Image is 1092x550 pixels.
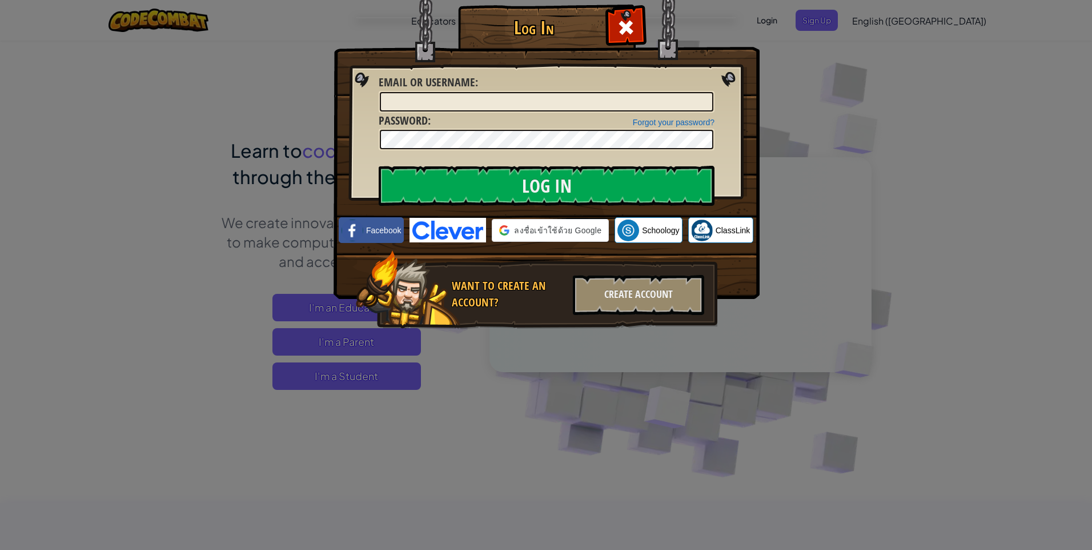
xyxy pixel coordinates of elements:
span: ClassLink [716,225,750,236]
span: Schoology [642,225,679,236]
input: Log In [379,166,714,206]
img: classlink-logo-small.png [691,220,713,241]
label: : [379,74,478,91]
a: Forgot your password? [633,118,714,127]
h1: Log In [461,18,607,38]
div: ลงชื่อเข้าใช้ด้วย Google [492,219,609,242]
img: clever-logo-blue.png [409,218,486,242]
div: Create Account [573,275,704,315]
div: Want to create an account? [452,278,566,310]
img: schoology.png [617,220,639,241]
img: facebook_small.png [342,220,363,241]
span: ลงชื่อเข้าใช้ด้วย Google [514,225,601,236]
span: Email or Username [379,74,475,90]
span: Facebook [366,225,401,236]
label: : [379,113,431,129]
span: Password [379,113,428,128]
